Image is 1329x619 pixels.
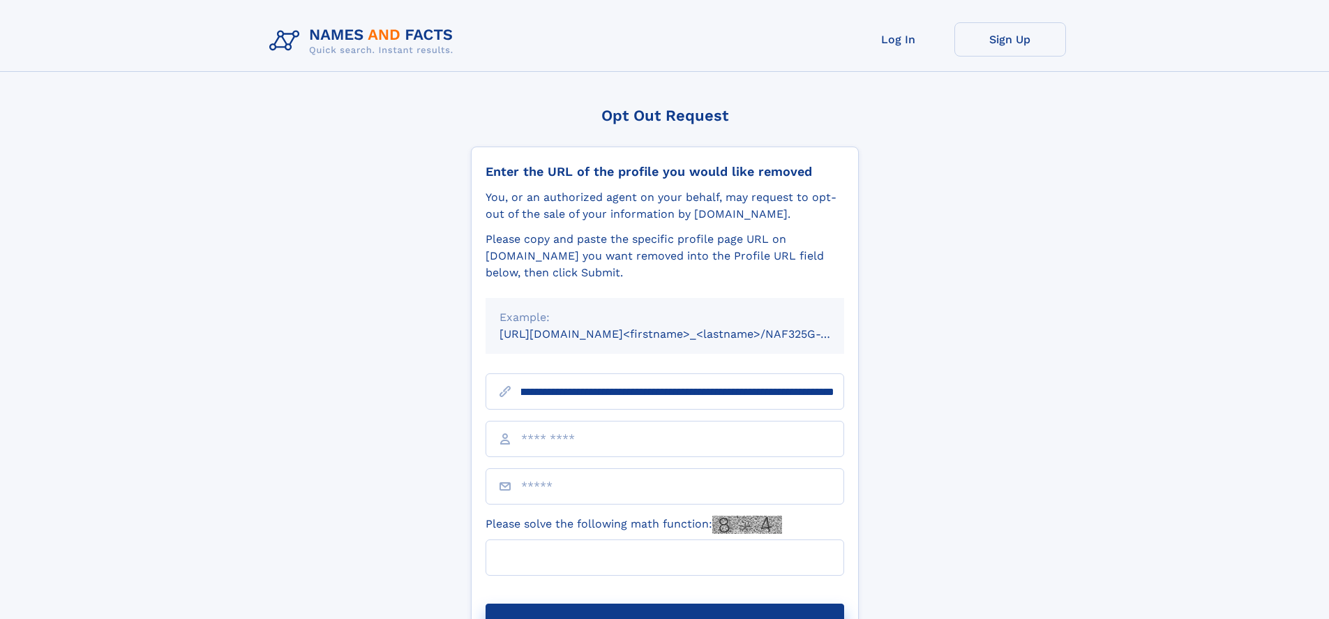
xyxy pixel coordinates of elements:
[486,231,844,281] div: Please copy and paste the specific profile page URL on [DOMAIN_NAME] you want removed into the Pr...
[471,107,859,124] div: Opt Out Request
[500,309,830,326] div: Example:
[954,22,1066,57] a: Sign Up
[264,22,465,60] img: Logo Names and Facts
[500,327,871,341] small: [URL][DOMAIN_NAME]<firstname>_<lastname>/NAF325G-xxxxxxxx
[486,189,844,223] div: You, or an authorized agent on your behalf, may request to opt-out of the sale of your informatio...
[486,164,844,179] div: Enter the URL of the profile you would like removed
[843,22,954,57] a: Log In
[486,516,782,534] label: Please solve the following math function:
